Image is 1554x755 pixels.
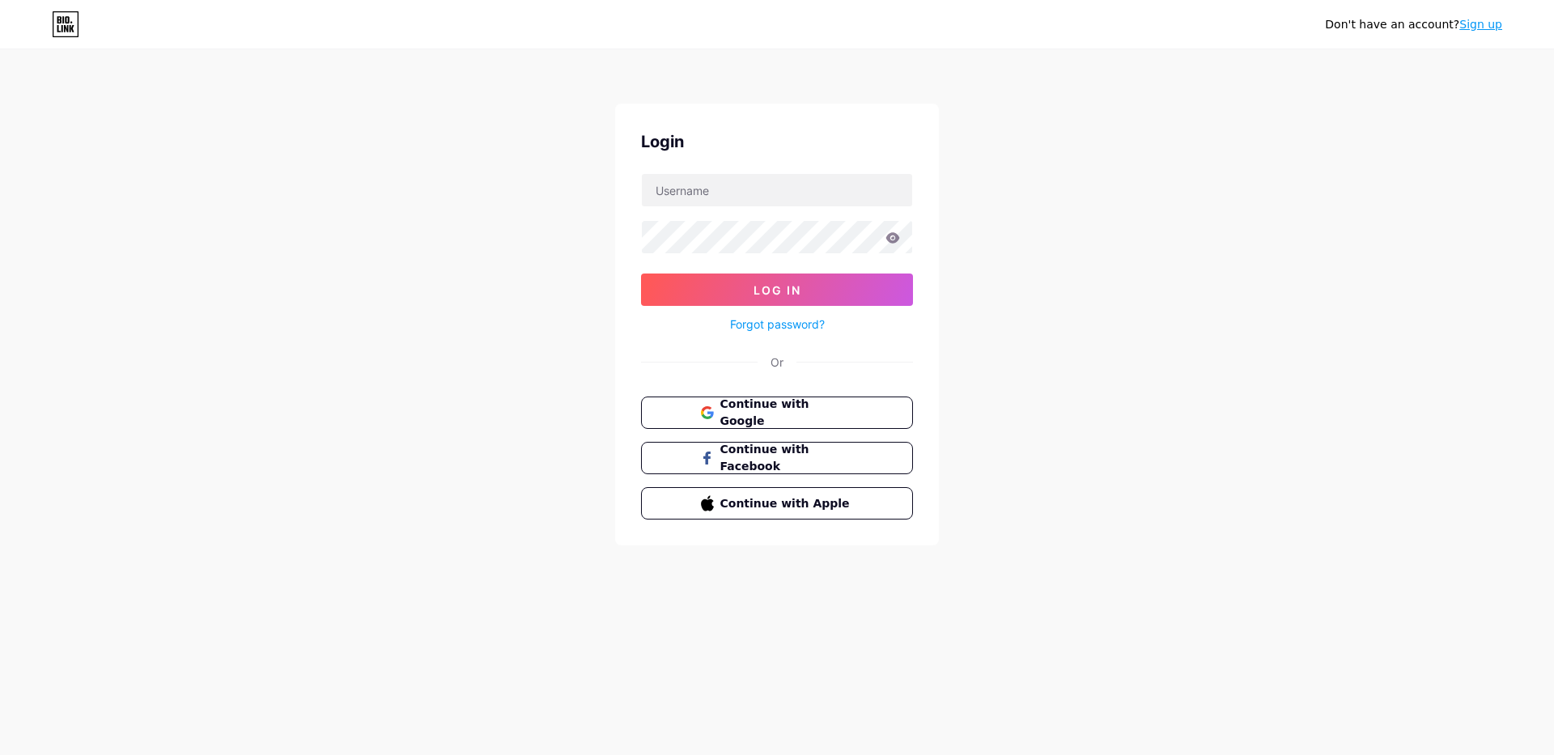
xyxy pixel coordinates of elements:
[1325,16,1502,33] div: Don't have an account?
[730,316,825,333] a: Forgot password?
[720,495,854,512] span: Continue with Apple
[641,397,913,429] button: Continue with Google
[720,441,854,475] span: Continue with Facebook
[771,354,783,371] div: Or
[754,283,801,297] span: Log In
[642,174,912,206] input: Username
[641,129,913,154] div: Login
[641,442,913,474] button: Continue with Facebook
[641,487,913,520] button: Continue with Apple
[1459,18,1502,31] a: Sign up
[720,396,854,430] span: Continue with Google
[641,274,913,306] button: Log In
